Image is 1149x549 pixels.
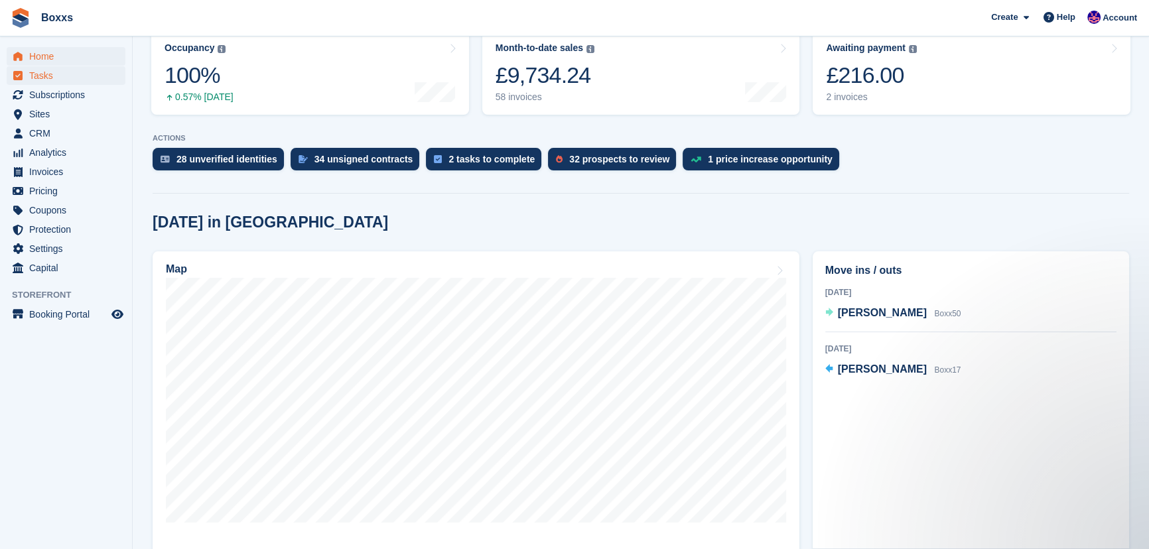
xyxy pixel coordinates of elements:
a: menu [7,305,125,324]
span: Storefront [12,288,132,302]
span: Subscriptions [29,86,109,104]
div: Month-to-date sales [496,42,583,54]
img: prospect-51fa495bee0391a8d652442698ab0144808aea92771e9ea1ae160a38d050c398.svg [556,155,563,163]
img: stora-icon-8386f47178a22dfd0bd8f6a31ec36ba5ce8667c1dd55bd0f319d3a0aa187defe.svg [11,8,31,28]
div: 58 invoices [496,91,594,103]
div: 32 prospects to review [569,154,669,164]
p: ACTIONS [153,134,1129,143]
a: [PERSON_NAME] Boxx17 [825,361,961,379]
a: menu [7,239,125,258]
a: 32 prospects to review [548,148,683,177]
a: menu [7,47,125,66]
a: menu [7,86,125,104]
div: £216.00 [826,62,917,89]
img: price_increase_opportunities-93ffe204e8149a01c8c9dc8f82e8f89637d9d84a8eef4429ea346261dce0b2c0.svg [691,156,701,162]
span: Boxx50 [934,309,961,318]
span: CRM [29,124,109,143]
div: 28 unverified identities [176,154,277,164]
img: icon-info-grey-7440780725fd019a000dd9b08b2336e03edf1995a4989e88bcd33f0948082b44.svg [586,45,594,53]
div: 100% [165,62,234,89]
a: Month-to-date sales £9,734.24 58 invoices [482,30,800,115]
span: [PERSON_NAME] [838,307,927,318]
a: menu [7,259,125,277]
h2: [DATE] in [GEOGRAPHIC_DATA] [153,213,388,231]
div: 0.57% [DATE] [165,91,234,103]
img: Jamie Malcolm [1087,11,1101,24]
a: menu [7,105,125,123]
span: Home [29,47,109,66]
span: Booking Portal [29,305,109,324]
a: 28 unverified identities [153,148,291,177]
a: menu [7,162,125,181]
a: Occupancy 100% 0.57% [DATE] [151,30,469,115]
span: Analytics [29,143,109,162]
div: [DATE] [825,343,1116,355]
div: 2 tasks to complete [448,154,535,164]
img: task-75834270c22a3079a89374b754ae025e5fb1db73e45f91037f5363f120a921f8.svg [434,155,442,163]
div: 1 price increase opportunity [708,154,833,164]
span: Sites [29,105,109,123]
span: Help [1057,11,1075,24]
a: 1 price increase opportunity [683,148,846,177]
h2: Map [166,263,187,275]
a: 34 unsigned contracts [291,148,427,177]
div: Awaiting payment [826,42,906,54]
span: Invoices [29,162,109,181]
span: Capital [29,259,109,277]
span: Tasks [29,66,109,85]
span: Protection [29,220,109,239]
span: Boxx17 [934,365,961,375]
span: Coupons [29,201,109,219]
a: Preview store [109,306,125,322]
a: menu [7,124,125,143]
a: menu [7,201,125,219]
a: menu [7,143,125,162]
img: icon-info-grey-7440780725fd019a000dd9b08b2336e03edf1995a4989e88bcd33f0948082b44.svg [218,45,226,53]
h2: Move ins / outs [825,263,1116,278]
a: [PERSON_NAME] Boxx50 [825,305,961,322]
span: [PERSON_NAME] [838,363,927,375]
div: 2 invoices [826,91,917,103]
span: Pricing [29,182,109,200]
span: Account [1103,11,1137,25]
div: [DATE] [825,286,1116,298]
img: contract_signature_icon-13c848040528278c33f63329250d36e43548de30e8caae1d1a13099fd9432cc5.svg [299,155,308,163]
a: menu [7,66,125,85]
div: £9,734.24 [496,62,594,89]
a: Boxxs [36,7,78,29]
span: Create [991,11,1018,24]
a: menu [7,220,125,239]
div: Occupancy [165,42,214,54]
a: 2 tasks to complete [426,148,548,177]
div: 34 unsigned contracts [314,154,413,164]
img: verify_identity-adf6edd0f0f0b5bbfe63781bf79b02c33cf7c696d77639b501bdc392416b5a36.svg [161,155,170,163]
a: menu [7,182,125,200]
img: icon-info-grey-7440780725fd019a000dd9b08b2336e03edf1995a4989e88bcd33f0948082b44.svg [909,45,917,53]
span: Settings [29,239,109,258]
a: Awaiting payment £216.00 2 invoices [813,30,1130,115]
